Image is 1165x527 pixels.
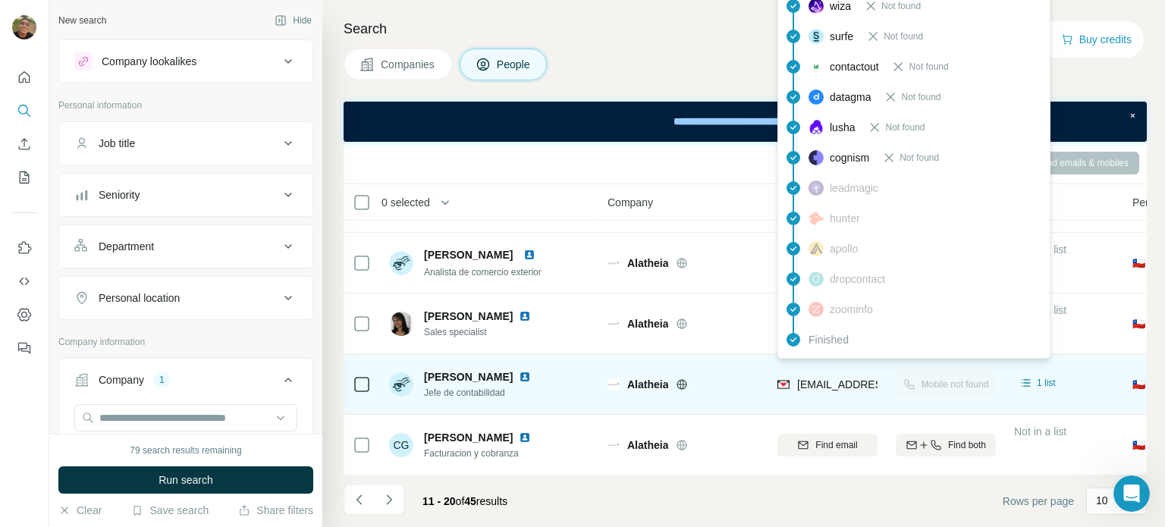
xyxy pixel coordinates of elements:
img: LinkedIn logo [519,310,531,322]
div: CG [389,433,413,457]
img: LinkedIn logo [523,249,535,261]
div: 79 search results remaining [130,444,241,457]
img: Logo of Alatheia [608,439,620,451]
button: My lists [12,164,36,191]
button: Navigate to previous page [344,485,374,515]
span: surfe [830,29,853,44]
span: Sales specialist [424,325,537,339]
span: Alatheia [627,377,668,392]
button: Run search [58,466,313,494]
span: cognism [830,150,869,165]
span: Alatheia [627,316,668,331]
button: Inicio [237,9,266,38]
p: El equipo también puede ayudar [74,17,233,41]
button: Department [59,228,312,265]
button: Talk to Sales [195,391,284,422]
span: zoominfo [830,302,873,317]
div: Cerrar [266,9,294,36]
img: provider datagma logo [809,89,824,105]
h1: FinAI [74,6,104,17]
span: Company [608,195,653,210]
img: Avatar [389,312,413,336]
span: Alatheia [627,438,668,453]
span: Not found [884,30,923,43]
span: [EMAIL_ADDRESS][DOMAIN_NAME] [797,378,977,391]
span: lusha [830,120,855,135]
span: Find both [948,438,986,452]
button: Clear [58,503,102,518]
button: Company lookalikes [59,43,312,80]
img: provider zoominfo logo [809,302,824,317]
div: Company [99,372,144,387]
button: Dashboard [12,301,36,328]
div: FinAI • AI Agent • Hace 9m [24,146,146,155]
img: Avatar [389,372,413,397]
button: Find both [896,434,996,456]
div: FinAI dice… [12,66,291,177]
img: provider cognism logo [809,150,824,165]
span: Alatheia [627,256,668,271]
button: Enrich CSV [12,130,36,158]
span: Rows per page [1003,494,1074,509]
p: 10 [1096,493,1108,508]
iframe: Banner [344,102,1147,142]
div: Company lookalikes [102,54,196,69]
div: New search [58,14,106,27]
button: Find email [777,434,878,456]
h4: Search [344,18,1147,39]
span: Not found [885,121,925,134]
span: 🇨🇱 [1132,377,1145,392]
button: Search [12,97,36,124]
img: Profile image for FinAI [43,11,68,36]
span: Facturacion y cobranza [424,447,537,460]
img: provider surfe logo [809,29,824,44]
img: Logo of Alatheia [608,318,620,330]
button: Company1 [59,362,312,404]
img: provider findymail logo [777,377,790,392]
img: LinkedIn logo [519,371,531,383]
button: Seniority [59,177,312,213]
span: results [422,495,507,507]
div: Hello ☀️ ​ Need help with Sales or Support? We've got you covered! [24,75,237,134]
span: Finished [809,332,849,347]
img: Logo of Alatheia [608,257,620,269]
iframe: Intercom live chat [1113,475,1150,512]
span: 🇨🇱 [1132,316,1145,331]
button: Feedback [12,334,36,362]
span: Not found [900,151,939,165]
div: 1 [153,373,171,387]
p: Company information [58,335,313,349]
span: [PERSON_NAME] [424,430,513,445]
button: Quick start [12,64,36,91]
span: 🇨🇱 [1132,256,1145,271]
button: Share filters [238,503,313,518]
img: Avatar [389,251,413,275]
button: Personal location [59,280,312,316]
span: Analista de comercio exterior [424,267,542,278]
img: provider contactout logo [809,63,824,71]
img: Logo of Alatheia [608,378,620,391]
span: Find email [815,438,857,452]
button: Contact Support [83,391,193,422]
div: Department [99,239,154,254]
img: provider apollo logo [809,241,824,256]
span: Companies [381,57,436,72]
span: 45 [464,495,476,507]
span: [PERSON_NAME] [424,249,513,261]
span: leadmagic [830,180,878,196]
span: 11 - 20 [422,495,456,507]
span: Not found [909,60,948,74]
div: Job title [99,136,135,151]
img: LinkedIn logo [519,431,531,444]
img: provider dropcontact logo [809,271,824,287]
span: 0 selected [382,195,430,210]
span: apollo [830,241,858,256]
span: Not in a list [1014,425,1066,438]
div: Personal location [99,290,180,306]
span: contactout [830,59,879,74]
button: Navigate to next page [374,485,404,515]
button: Use Surfe API [12,268,36,295]
span: hunter [830,211,860,226]
button: Hide [264,9,322,32]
